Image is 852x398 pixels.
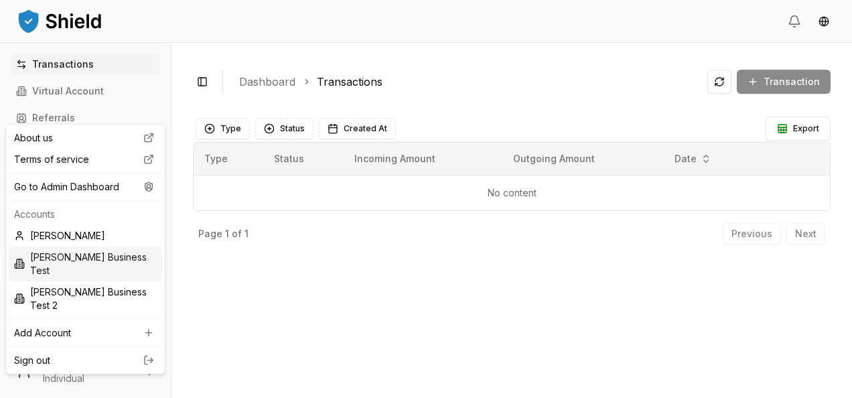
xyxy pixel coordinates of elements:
[9,127,162,149] a: About us
[14,354,157,367] a: Sign out
[9,322,162,344] a: Add Account
[9,149,162,170] a: Terms of service
[9,247,162,281] div: [PERSON_NAME] Business Test
[9,176,162,198] div: Go to Admin Dashboard
[9,281,162,316] div: [PERSON_NAME] Business Test 2
[9,225,162,247] div: [PERSON_NAME]
[14,208,157,221] p: Accounts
